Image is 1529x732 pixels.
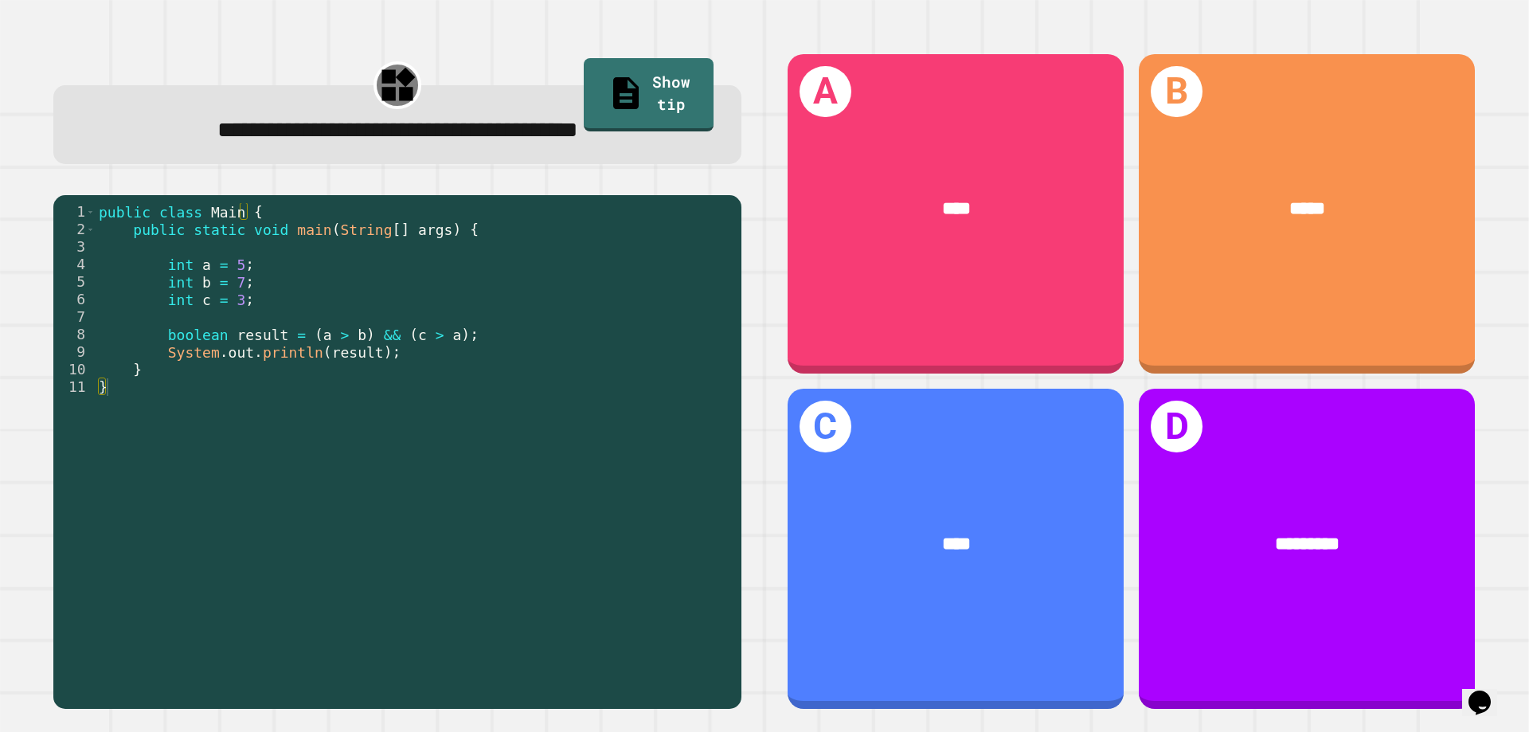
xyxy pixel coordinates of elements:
div: 11 [53,378,96,396]
h1: C [800,401,851,452]
iframe: chat widget [1462,668,1513,716]
span: Toggle code folding, rows 1 through 11 [86,203,95,221]
div: 7 [53,308,96,326]
span: Toggle code folding, rows 2 through 10 [86,221,95,238]
a: Show tip [584,58,714,131]
h1: A [800,66,851,118]
div: 8 [53,326,96,343]
div: 2 [53,221,96,238]
div: 10 [53,361,96,378]
h1: B [1151,66,1202,118]
div: 4 [53,256,96,273]
div: 6 [53,291,96,308]
div: 3 [53,238,96,256]
div: 5 [53,273,96,291]
div: 9 [53,343,96,361]
div: 1 [53,203,96,221]
h1: D [1151,401,1202,452]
